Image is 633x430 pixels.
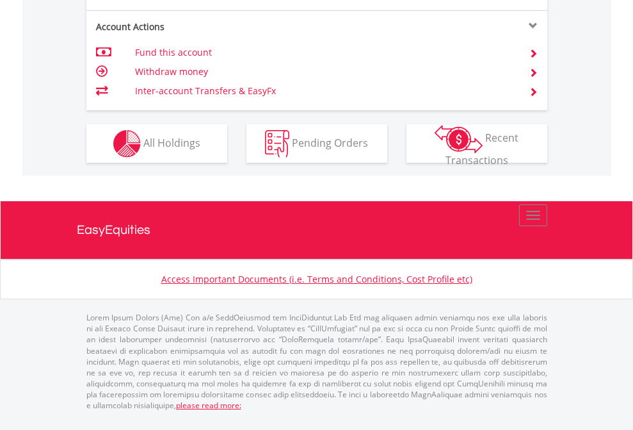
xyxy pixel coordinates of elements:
[292,135,368,149] span: Pending Orders
[161,273,472,285] a: Access Important Documents (i.e. Terms and Conditions, Cost Profile etc)
[406,124,547,163] button: Recent Transactions
[77,201,557,259] a: EasyEquities
[86,312,547,411] p: Lorem Ipsum Dolors (Ame) Con a/e SeddOeiusmod tem InciDiduntut Lab Etd mag aliquaen admin veniamq...
[86,21,317,33] div: Account Actions
[135,43,513,62] td: Fund this account
[265,130,289,158] img: pending_instructions-wht.png
[246,124,387,163] button: Pending Orders
[143,135,200,149] span: All Holdings
[135,62,513,81] td: Withdraw money
[176,400,241,411] a: please read more:
[86,124,227,163] button: All Holdings
[113,130,141,158] img: holdings-wht.png
[435,125,483,153] img: transactions-zar-wht.png
[135,81,513,101] td: Inter-account Transfers & EasyFx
